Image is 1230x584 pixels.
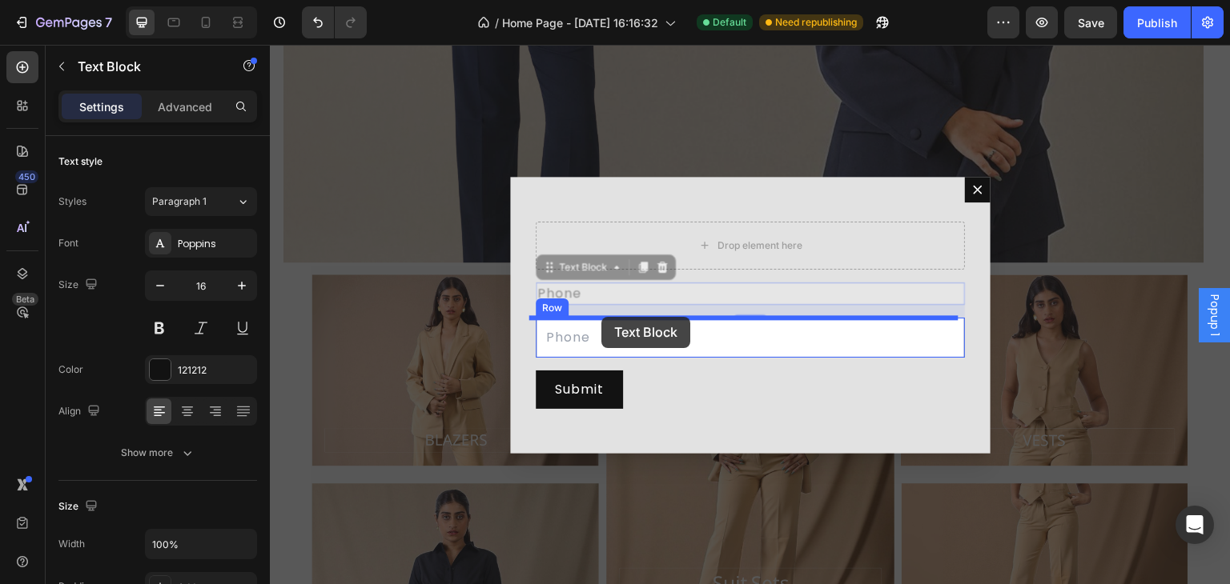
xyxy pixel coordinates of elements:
div: Publish [1137,14,1177,31]
div: Poppins [178,237,253,251]
span: Save [1078,16,1104,30]
button: 7 [6,6,119,38]
button: Save [1064,6,1117,38]
div: Size [58,274,101,296]
div: Color [58,362,83,377]
div: Styles [58,194,86,209]
button: Publish [1123,6,1191,38]
div: 450 [15,170,38,183]
div: Font [58,236,78,250]
div: 121212 [178,363,253,378]
div: Show more [121,445,195,461]
button: Paragraph 1 [145,187,257,216]
div: Size [58,496,101,518]
div: Undo/Redo [302,6,367,38]
div: Align [58,401,103,422]
span: Paragraph 1 [152,194,207,209]
span: / [495,14,499,31]
div: Width [58,537,85,551]
span: Default [713,15,746,30]
button: Show more [58,438,257,467]
p: Text Block [78,57,214,76]
p: Settings [79,98,124,115]
span: Home Page - [DATE] 16:16:32 [502,14,658,31]
div: Open Intercom Messenger [1176,506,1214,544]
p: 7 [105,13,112,32]
div: Text style [58,154,102,169]
span: Need republishing [775,15,857,30]
span: Popup 1 [937,250,953,291]
input: Auto [146,530,256,558]
div: Beta [12,293,38,306]
iframe: Design area [270,45,1230,584]
p: Advanced [158,98,212,115]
